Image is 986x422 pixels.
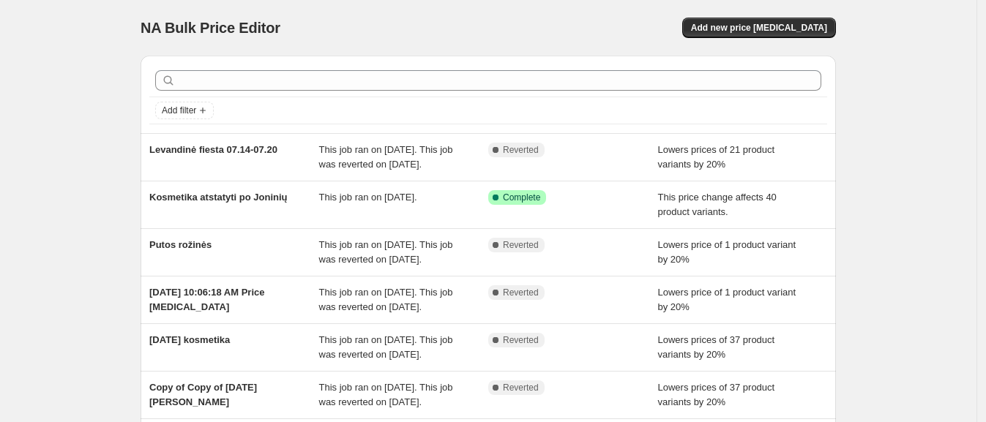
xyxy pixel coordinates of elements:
span: Lowers prices of 37 product variants by 20% [658,382,775,407]
span: This price change affects 40 product variants. [658,192,777,217]
span: Kosmetika atstatyti po Joninių [149,192,288,203]
span: This job ran on [DATE]. This job was reverted on [DATE]. [319,287,453,312]
span: Add new price [MEDICAL_DATA] [691,22,827,34]
span: This job ran on [DATE]. [319,192,417,203]
span: Lowers price of 1 product variant by 20% [658,239,796,265]
span: This job ran on [DATE]. This job was reverted on [DATE]. [319,144,453,170]
span: Add filter [162,105,196,116]
span: [DATE] kosmetika [149,334,230,345]
span: Reverted [503,334,539,346]
span: Lowers prices of 37 product variants by 20% [658,334,775,360]
span: Lowers prices of 21 product variants by 20% [658,144,775,170]
span: Levandinė fiesta 07.14-07.20 [149,144,277,155]
span: NA Bulk Price Editor [141,20,280,36]
span: [DATE] 10:06:18 AM Price [MEDICAL_DATA] [149,287,265,312]
button: Add new price [MEDICAL_DATA] [682,18,836,38]
span: Copy of Copy of [DATE][PERSON_NAME] [149,382,257,407]
span: Lowers price of 1 product variant by 20% [658,287,796,312]
button: Add filter [155,102,214,119]
span: This job ran on [DATE]. This job was reverted on [DATE]. [319,382,453,407]
span: This job ran on [DATE]. This job was reverted on [DATE]. [319,239,453,265]
span: Reverted [503,144,539,156]
span: Complete [503,192,540,203]
span: This job ran on [DATE]. This job was reverted on [DATE]. [319,334,453,360]
span: Reverted [503,382,539,393]
span: Putos rožinės [149,239,212,250]
span: Reverted [503,287,539,298]
span: Reverted [503,239,539,251]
